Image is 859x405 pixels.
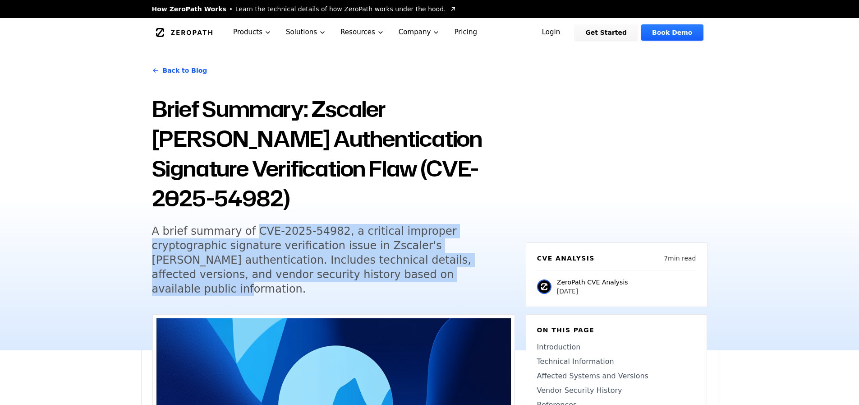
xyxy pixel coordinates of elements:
[537,279,551,294] img: ZeroPath CVE Analysis
[235,5,446,14] span: Learn the technical details of how ZeroPath works under the hood.
[141,18,718,47] nav: Global
[641,24,703,41] a: Book Demo
[557,287,628,296] p: [DATE]
[557,278,628,287] p: ZeroPath CVE Analysis
[447,18,484,47] a: Pricing
[333,18,391,47] button: Resources
[279,18,333,47] button: Solutions
[537,356,696,367] a: Technical Information
[152,94,515,213] h1: Brief Summary: Zscaler [PERSON_NAME] Authentication Signature Verification Flaw (CVE-2025-54982)
[391,18,447,47] button: Company
[152,5,226,14] span: How ZeroPath Works
[531,24,571,41] a: Login
[664,254,696,263] p: 7 min read
[537,326,696,335] h6: On this page
[574,24,638,41] a: Get Started
[226,18,279,47] button: Products
[537,371,696,382] a: Affected Systems and Versions
[152,58,207,83] a: Back to Blog
[152,224,498,296] h5: A brief summary of CVE-2025-54982, a critical improper cryptographic signature verification issue...
[537,385,696,396] a: Vendor Security History
[537,254,595,263] h6: CVE Analysis
[537,342,696,353] a: Introduction
[152,5,457,14] a: How ZeroPath WorksLearn the technical details of how ZeroPath works under the hood.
